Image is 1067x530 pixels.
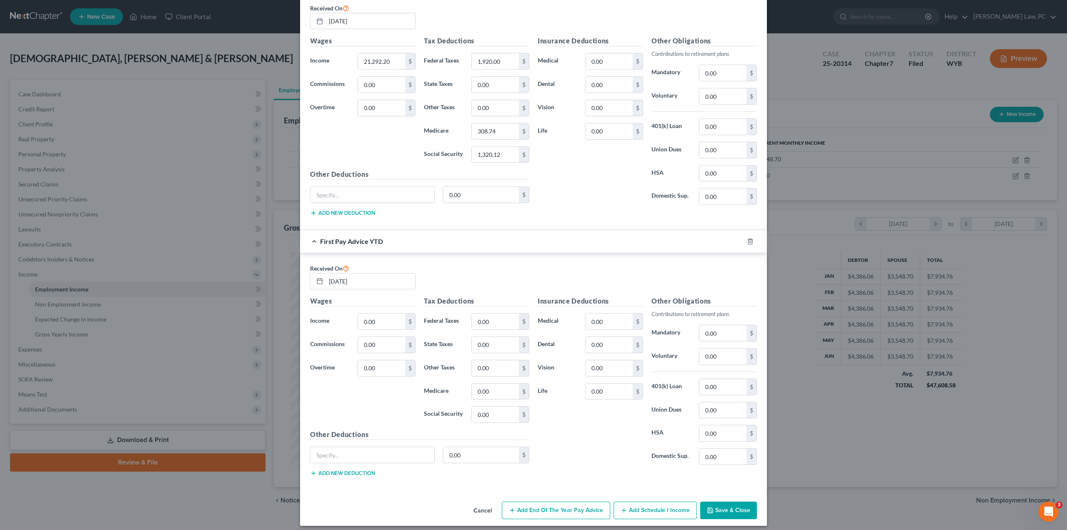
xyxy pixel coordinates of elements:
[472,77,519,93] input: 0.00
[405,53,415,69] div: $
[306,76,353,93] label: Commissions
[533,313,581,330] label: Medical
[533,383,581,400] label: Life
[746,119,756,135] div: $
[699,349,746,364] input: 0.00
[533,123,581,140] label: Life
[519,337,529,353] div: $
[651,50,757,58] p: Contributions to retirement plans
[310,36,416,46] h5: Wages
[472,384,519,399] input: 0.00
[519,407,529,422] div: $
[533,53,581,70] label: Medical
[306,337,353,353] label: Commissions
[326,13,415,29] input: MM/DD/YYYY
[405,100,415,116] div: $
[310,430,529,440] h5: Other Deductions
[746,449,756,465] div: $
[647,165,695,182] label: HSA
[633,384,643,399] div: $
[358,314,405,329] input: 0.00
[519,360,529,376] div: $
[647,88,695,105] label: Voluntary
[633,53,643,69] div: $
[533,337,581,353] label: Dental
[746,65,756,81] div: $
[633,337,643,353] div: $
[358,360,405,376] input: 0.00
[310,317,329,324] span: Income
[519,314,529,329] div: $
[633,100,643,116] div: $
[651,296,757,306] h5: Other Obligations
[420,146,467,163] label: Social Security
[533,360,581,377] label: Vision
[358,100,405,116] input: 0.00
[647,425,695,442] label: HSA
[586,360,633,376] input: 0.00
[519,100,529,116] div: $
[420,123,467,140] label: Medicare
[699,379,746,395] input: 0.00
[746,402,756,418] div: $
[472,147,519,163] input: 0.00
[586,384,633,399] input: 0.00
[326,274,415,289] input: MM/DD/YYYY
[310,210,375,216] button: Add new deduction
[586,100,633,116] input: 0.00
[538,296,643,306] h5: Insurance Deductions
[472,123,519,139] input: 0.00
[420,360,467,377] label: Other Taxes
[647,379,695,395] label: 401(k) Loan
[519,187,529,203] div: $
[746,379,756,395] div: $
[310,3,349,13] label: Received On
[1056,502,1062,508] span: 3
[519,447,529,463] div: $
[614,502,697,519] button: Add Schedule I Income
[633,360,643,376] div: $
[310,263,349,273] label: Received On
[586,337,633,353] input: 0.00
[358,337,405,353] input: 0.00
[306,360,353,377] label: Overtime
[746,425,756,441] div: $
[647,142,695,158] label: Union Dues
[424,36,529,46] h5: Tax Deductions
[699,166,746,181] input: 0.00
[519,123,529,139] div: $
[651,310,757,318] p: Contributions to retirement plans
[633,314,643,329] div: $
[586,53,633,69] input: 0.00
[647,402,695,419] label: Union Dues
[586,314,633,329] input: 0.00
[420,76,467,93] label: State Taxes
[306,100,353,116] label: Overtime
[633,77,643,93] div: $
[358,53,405,69] input: 0.00
[647,448,695,465] label: Domestic Sup.
[311,447,434,463] input: Specify...
[1039,502,1059,522] iframe: Intercom live chat
[699,425,746,441] input: 0.00
[699,188,746,204] input: 0.00
[420,383,467,400] label: Medicare
[467,502,498,519] button: Cancel
[310,169,529,180] h5: Other Deductions
[519,77,529,93] div: $
[647,65,695,81] label: Mandatory
[746,88,756,104] div: $
[586,123,633,139] input: 0.00
[310,296,416,306] h5: Wages
[647,118,695,135] label: 401(k) Loan
[420,406,467,423] label: Social Security
[647,188,695,205] label: Domestic Sup.
[320,237,383,245] span: First Pay Advice YTD
[538,36,643,46] h5: Insurance Deductions
[310,470,375,477] button: Add new deduction
[519,384,529,399] div: $
[472,407,519,422] input: 0.00
[699,142,746,158] input: 0.00
[699,65,746,81] input: 0.00
[699,402,746,418] input: 0.00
